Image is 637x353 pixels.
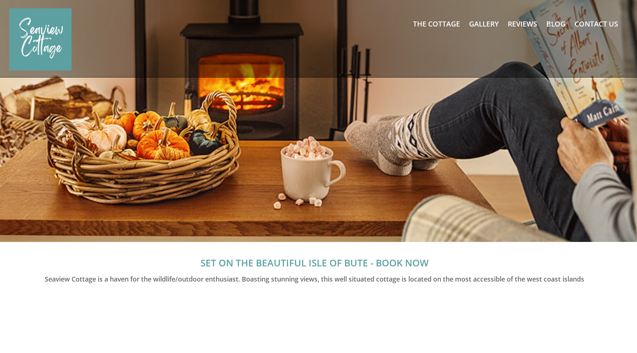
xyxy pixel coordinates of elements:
[413,19,460,29] a: The Cottage
[13,274,616,284] h2: Seaview Cottage is a haven for the wildlife/outdoor enthusiast. Boasting stunning views, this wel...
[9,8,72,70] img: Seaview Cottage
[13,256,616,269] h1: SET ON THE BEAUTIFUL ISLE OF BUTE - BOOK NOW
[546,19,565,29] a: Blog
[469,19,499,29] a: Gallery
[508,19,537,29] a: Reviews
[575,19,618,29] a: Contact Us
